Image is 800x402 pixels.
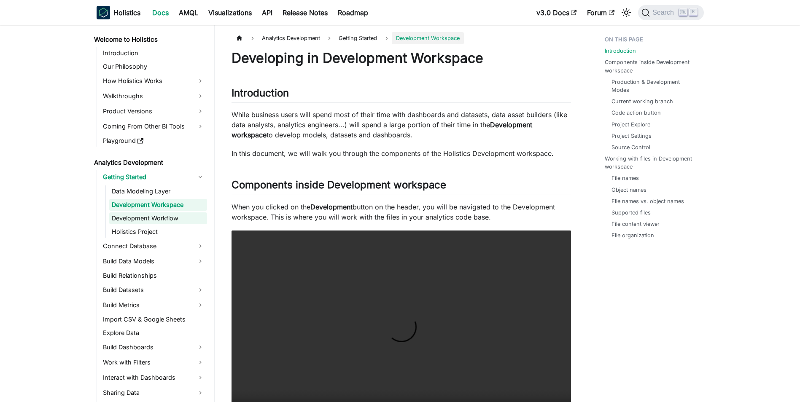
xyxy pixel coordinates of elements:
[109,212,207,224] a: Development Workflow
[277,6,333,19] a: Release Notes
[100,47,207,59] a: Introduction
[605,155,699,171] a: Working with files in Development workspace
[100,340,207,354] a: Build Dashboards
[92,157,207,169] a: Analytics Development
[689,8,698,16] kbd: K
[100,61,207,72] a: Our Philosophy
[611,197,684,205] a: File names vs. object names
[611,109,661,117] a: Code action button
[605,58,699,74] a: Components inside Development workspace
[611,186,646,194] a: Object names
[100,255,207,268] a: Build Data Models
[100,327,207,339] a: Explore Data
[531,6,582,19] a: v3.0 Docs
[109,185,207,197] a: Data Modeling Layer
[611,78,695,94] a: Production & Development Modes
[232,32,571,44] nav: Breadcrumbs
[611,121,650,129] a: Project Explore
[174,6,203,19] a: AMQL
[333,6,373,19] a: Roadmap
[100,371,207,384] a: Interact with Dashboards
[611,231,654,239] a: File organization
[232,148,571,158] p: In this document, we will walk you through the components of the Holistics Development workspace.
[620,6,633,19] button: Switch between dark and light mode (currently light mode)
[100,283,207,297] a: Build Datasets
[650,9,679,16] span: Search
[109,226,207,238] a: Holistics Project
[100,298,207,312] a: Build Metrics
[258,32,324,44] span: Analytics Development
[232,50,571,67] h1: Developing in Development Workspace
[611,174,639,182] a: File names
[310,203,353,211] strong: Development
[232,110,571,140] p: While business users will spend most of their time with dashboards and datasets, data asset build...
[100,270,207,281] a: Build Relationships
[611,132,652,140] a: Project Settings
[100,105,207,118] a: Product Versions
[100,120,207,133] a: Coming From Other BI Tools
[203,6,257,19] a: Visualizations
[611,97,673,105] a: Current working branch
[100,74,207,88] a: How Holistics Works
[232,179,571,195] h2: Components inside Development workspace
[638,5,703,20] button: Search (Ctrl+K)
[100,239,207,253] a: Connect Database
[611,143,650,151] a: Source Control
[392,32,464,44] span: Development Workspace
[97,6,110,19] img: Holistics
[100,170,207,184] a: Getting Started
[100,356,207,369] a: Work with Filters
[113,8,140,18] b: Holistics
[257,6,277,19] a: API
[605,47,636,55] a: Introduction
[232,87,571,103] h2: Introduction
[100,314,207,325] a: Import CSV & Google Sheets
[100,386,207,399] a: Sharing Data
[611,209,651,217] a: Supported files
[109,199,207,211] a: Development Workspace
[232,202,571,222] p: When you clicked on the button on the header, you will be navigated to the Development workspace....
[611,220,660,228] a: File content viewer
[92,34,207,46] a: Welcome to Holistics
[97,6,140,19] a: HolisticsHolistics
[334,32,381,44] span: Getting Started
[232,121,532,139] strong: Development workspace
[147,6,174,19] a: Docs
[100,89,207,103] a: Walkthroughs
[232,32,248,44] a: Home page
[88,25,215,402] nav: Docs sidebar
[100,135,207,147] a: Playground
[582,6,620,19] a: Forum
